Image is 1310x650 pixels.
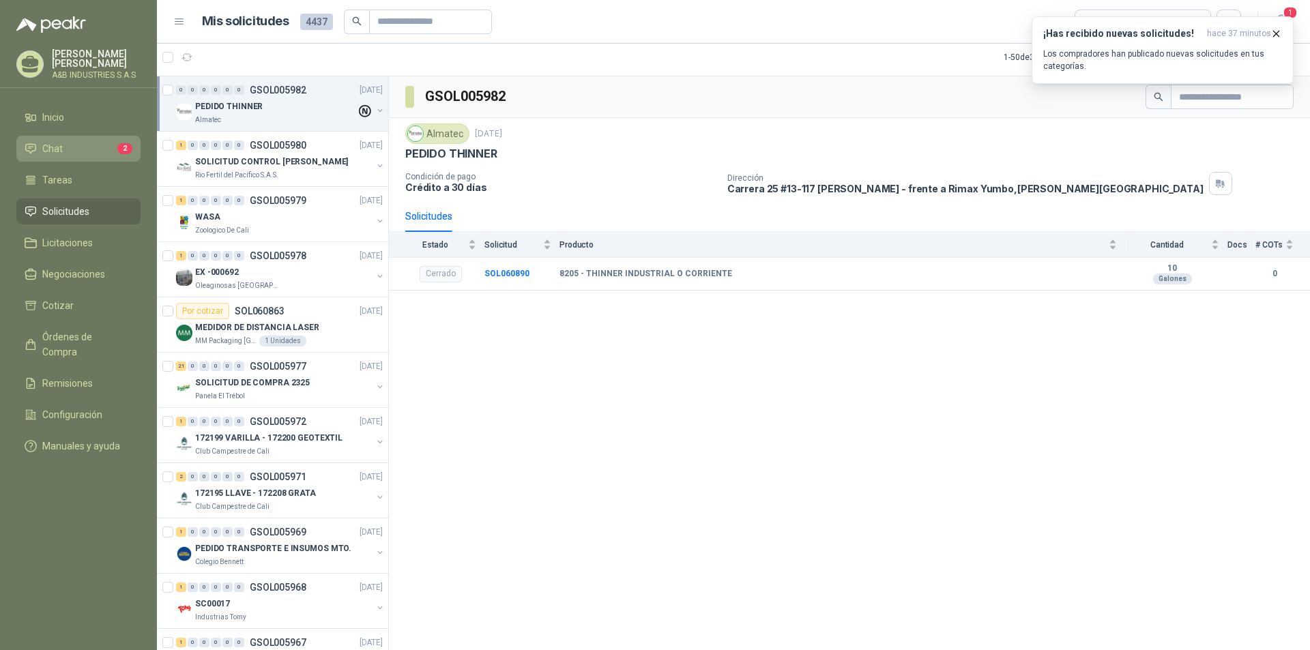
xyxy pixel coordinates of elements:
img: Company Logo [408,126,423,141]
p: SOLICITUD CONTROL [PERSON_NAME] [195,156,348,168]
div: 0 [188,527,198,537]
div: 0 [199,417,209,426]
b: SOL060890 [484,269,529,278]
p: Carrera 25 #13-117 [PERSON_NAME] - frente a Rimax Yumbo , [PERSON_NAME][GEOGRAPHIC_DATA] [727,183,1204,194]
a: 2 0 0 0 0 0 GSOL005971[DATE] Company Logo172195 LLAVE - 172208 GRATAClub Campestre de Cali [176,469,385,512]
a: Negociaciones [16,261,141,287]
div: 0 [199,361,209,371]
span: 1 [1283,6,1298,19]
div: 0 [234,85,244,95]
div: 0 [234,638,244,647]
p: [DATE] [360,526,383,539]
div: 0 [222,251,233,261]
a: 1 0 0 0 0 0 GSOL005968[DATE] Company LogoSC00017Industrias Tomy [176,579,385,623]
p: PEDIDO TRANSPORTE E INSUMOS MTO. [195,542,351,555]
span: Inicio [42,110,64,125]
a: Remisiones [16,370,141,396]
p: SC00017 [195,597,230,610]
img: Company Logo [176,435,192,452]
p: GSOL005968 [250,582,306,592]
div: 1 [176,527,186,537]
div: Por cotizar [176,303,229,319]
p: [DATE] [360,471,383,484]
p: GSOL005979 [250,196,306,205]
div: 0 [199,141,209,150]
p: GSOL005971 [250,472,306,482]
p: [DATE] [360,636,383,649]
span: Estado [405,240,465,250]
div: 21 [176,361,186,371]
div: 0 [211,196,221,205]
a: Tareas [16,167,141,193]
th: Docs [1227,232,1255,257]
p: Rio Fertil del Pacífico S.A.S. [195,170,278,181]
span: Chat [42,141,63,156]
p: GSOL005980 [250,141,306,150]
div: 0 [222,638,233,647]
p: GSOL005969 [250,527,306,537]
div: 1 [176,582,186,592]
a: 1 0 0 0 0 0 GSOL005980[DATE] Company LogoSOLICITUD CONTROL [PERSON_NAME]Rio Fertil del Pacífico S... [176,137,385,181]
th: Producto [559,232,1125,257]
span: # COTs [1255,240,1283,250]
p: Industrias Tomy [195,612,246,623]
b: 10 [1125,263,1219,274]
p: [DATE] [360,360,383,373]
p: 172199 VARILLA - 172200 GEOTEXTIL [195,432,343,445]
p: GSOL005972 [250,417,306,426]
div: Todas [1083,14,1112,29]
h1: Mis solicitudes [202,12,289,31]
span: Tareas [42,173,72,188]
div: 0 [234,472,244,482]
div: 1 [176,196,186,205]
div: 0 [211,361,221,371]
th: Solicitud [484,232,559,257]
div: 1 [176,417,186,426]
p: [DATE] [360,194,383,207]
a: Órdenes de Compra [16,324,141,365]
p: [PERSON_NAME] [PERSON_NAME] [52,49,141,68]
p: 172195 LLAVE - 172208 GRATA [195,487,316,500]
span: Negociaciones [42,267,105,282]
th: Cantidad [1125,232,1227,257]
div: 0 [188,417,198,426]
p: Colegio Bennett [195,557,244,567]
p: PEDIDO THINNER [195,100,263,113]
span: 2 [117,143,132,154]
div: 0 [188,85,198,95]
div: 0 [188,582,198,592]
div: 0 [234,582,244,592]
th: # COTs [1255,232,1310,257]
div: 0 [199,251,209,261]
div: 0 [211,638,221,647]
img: Logo peakr [16,16,86,33]
a: Configuración [16,402,141,428]
img: Company Logo [176,546,192,562]
a: 1 0 0 0 0 0 GSOL005978[DATE] Company LogoEX -000692Oleaginosas [GEOGRAPHIC_DATA][PERSON_NAME] [176,248,385,291]
span: Licitaciones [42,235,93,250]
div: 0 [211,85,221,95]
img: Company Logo [176,104,192,120]
div: 2 [176,472,186,482]
a: Por cotizarSOL060863[DATE] Company LogoMEDIDOR DE DISTANCIA LASERMM Packaging [GEOGRAPHIC_DATA]1 ... [157,297,388,353]
p: Panela El Trébol [195,391,245,402]
div: 0 [222,361,233,371]
p: Oleaginosas [GEOGRAPHIC_DATA][PERSON_NAME] [195,280,281,291]
div: 0 [199,638,209,647]
p: EX -000692 [195,266,239,279]
h3: ¡Has recibido nuevas solicitudes! [1043,28,1202,40]
th: Estado [389,232,484,257]
div: 0 [234,527,244,537]
div: 0 [188,251,198,261]
img: Company Logo [176,490,192,507]
p: GSOL005978 [250,251,306,261]
a: Inicio [16,104,141,130]
p: Condición de pago [405,172,716,181]
span: search [352,16,362,26]
div: 0 [234,361,244,371]
img: Company Logo [176,380,192,396]
a: 1 0 0 0 0 0 GSOL005969[DATE] Company LogoPEDIDO TRANSPORTE E INSUMOS MTO.Colegio Bennett [176,524,385,567]
div: 0 [211,251,221,261]
p: Club Campestre de Cali [195,501,270,512]
div: 0 [222,141,233,150]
